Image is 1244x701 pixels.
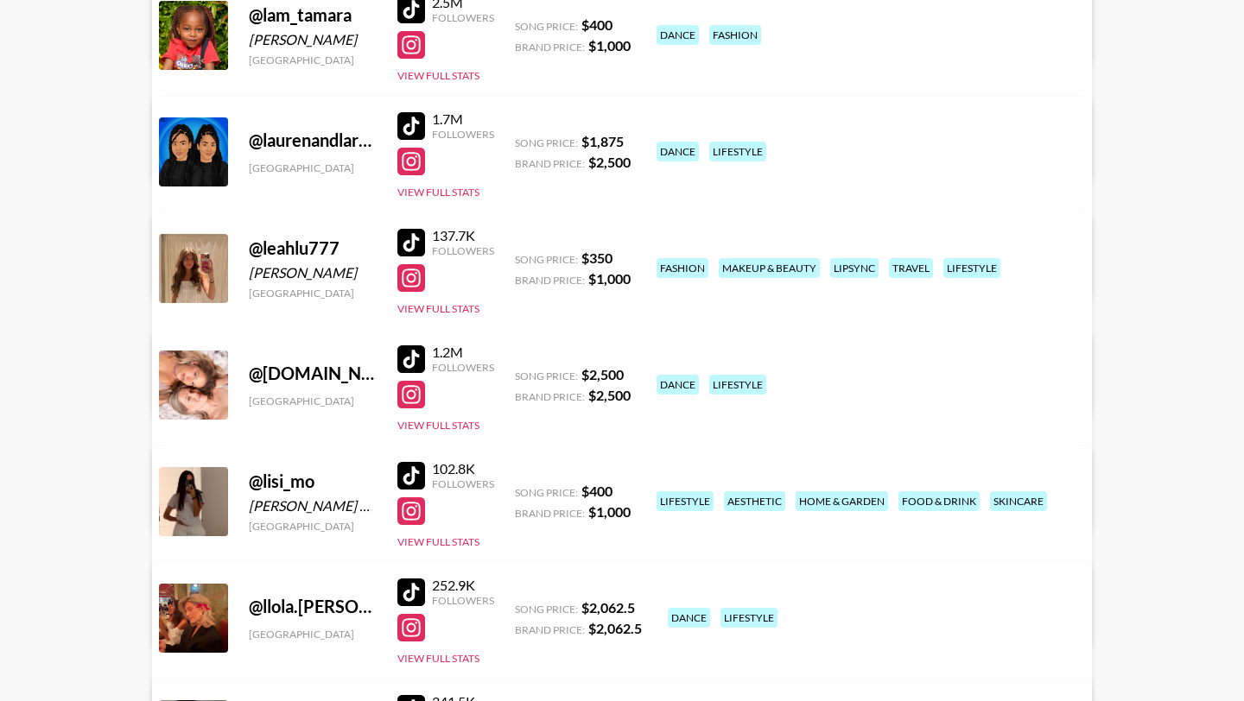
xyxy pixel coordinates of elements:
strong: $ 400 [581,483,612,499]
div: 137.7K [432,227,494,244]
div: Followers [432,361,494,374]
div: Followers [432,11,494,24]
div: [GEOGRAPHIC_DATA] [249,628,377,641]
span: Song Price: [515,486,578,499]
div: dance [657,142,699,161]
div: lifestyle [657,491,714,511]
span: Brand Price: [515,390,585,403]
div: makeup & beauty [719,258,820,278]
span: Song Price: [515,136,578,149]
div: [PERSON_NAME] Aleksandrovna [PERSON_NAME] [249,497,377,515]
div: aesthetic [724,491,785,511]
div: [PERSON_NAME] [249,264,377,281]
span: Song Price: [515,369,578,382]
div: food & drink [898,491,980,511]
button: View Full Stats [397,186,479,199]
strong: $ 2,062.5 [581,599,635,616]
div: skincare [990,491,1047,511]
div: lifestyle [709,375,766,395]
span: Brand Price: [515,157,585,170]
div: Followers [432,244,494,257]
div: [GEOGRAPHIC_DATA] [249,161,377,174]
div: @ llola.[PERSON_NAME] [249,596,377,617]
span: Brand Price: [515,507,585,520]
div: 1.7M [432,111,494,128]
div: lipsync [830,258,879,278]
strong: $ 1,000 [588,37,631,54]
div: fashion [657,258,708,278]
button: View Full Stats [397,69,479,82]
div: Followers [432,594,494,607]
div: home & garden [796,491,888,511]
div: @ laurenandlaratiktok [249,129,377,151]
div: dance [657,375,699,395]
div: Followers [432,128,494,141]
div: @ [DOMAIN_NAME] [249,363,377,384]
div: fashion [709,25,761,45]
button: View Full Stats [397,535,479,548]
strong: $ 400 [581,16,612,33]
span: Brand Price: [515,274,585,287]
strong: $ 2,062.5 [588,620,642,636]
span: Brand Price: [515,623,585,636]
div: @ lam_tamara [249,4,377,26]
button: View Full Stats [397,419,479,432]
button: View Full Stats [397,302,479,315]
span: Song Price: [515,20,578,33]
strong: $ 2,500 [588,387,631,403]
div: 1.2M [432,344,494,361]
div: [GEOGRAPHIC_DATA] [249,395,377,407]
div: @ lisi_mo [249,470,377,492]
strong: $ 2,500 [588,154,631,170]
div: [PERSON_NAME] [249,31,377,48]
strong: $ 1,875 [581,133,624,149]
div: [GEOGRAPHIC_DATA] [249,520,377,533]
div: lifestyle [943,258,1000,278]
strong: $ 350 [581,249,612,266]
div: Followers [432,477,494,490]
div: [GEOGRAPHIC_DATA] [249,287,377,300]
button: View Full Stats [397,652,479,665]
span: Brand Price: [515,41,585,54]
div: lifestyle [709,142,766,161]
span: Song Price: [515,603,578,616]
div: @ leahlu777 [249,237,377,259]
div: 102.8K [432,460,494,477]
strong: $ 2,500 [581,366,624,382]
div: lifestyle [720,608,777,628]
strong: $ 1,000 [588,270,631,287]
span: Song Price: [515,253,578,266]
div: travel [889,258,933,278]
div: [GEOGRAPHIC_DATA] [249,54,377,66]
div: dance [657,25,699,45]
div: 252.9K [432,577,494,594]
strong: $ 1,000 [588,503,631,520]
div: dance [668,608,710,628]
